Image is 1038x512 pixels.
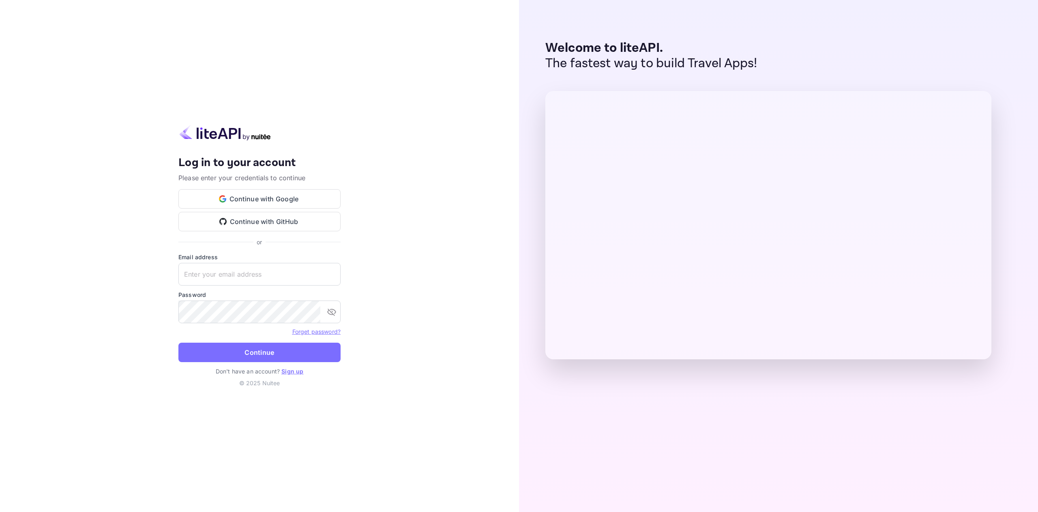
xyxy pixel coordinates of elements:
[324,304,340,320] button: toggle password visibility
[178,343,341,362] button: Continue
[178,189,341,209] button: Continue with Google
[178,263,341,286] input: Enter your email address
[281,368,303,375] a: Sign up
[545,56,757,71] p: The fastest way to build Travel Apps!
[257,238,262,246] p: or
[178,367,341,375] p: Don't have an account?
[178,290,341,299] label: Password
[178,379,341,387] p: © 2025 Nuitee
[178,156,341,170] h4: Log in to your account
[178,125,272,141] img: liteapi
[292,328,341,335] a: Forget password?
[178,253,341,261] label: Email address
[178,212,341,231] button: Continue with GitHub
[292,327,341,335] a: Forget password?
[178,173,341,183] p: Please enter your credentials to continue
[545,91,991,359] img: liteAPI Dashboard Preview
[545,41,757,56] p: Welcome to liteAPI.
